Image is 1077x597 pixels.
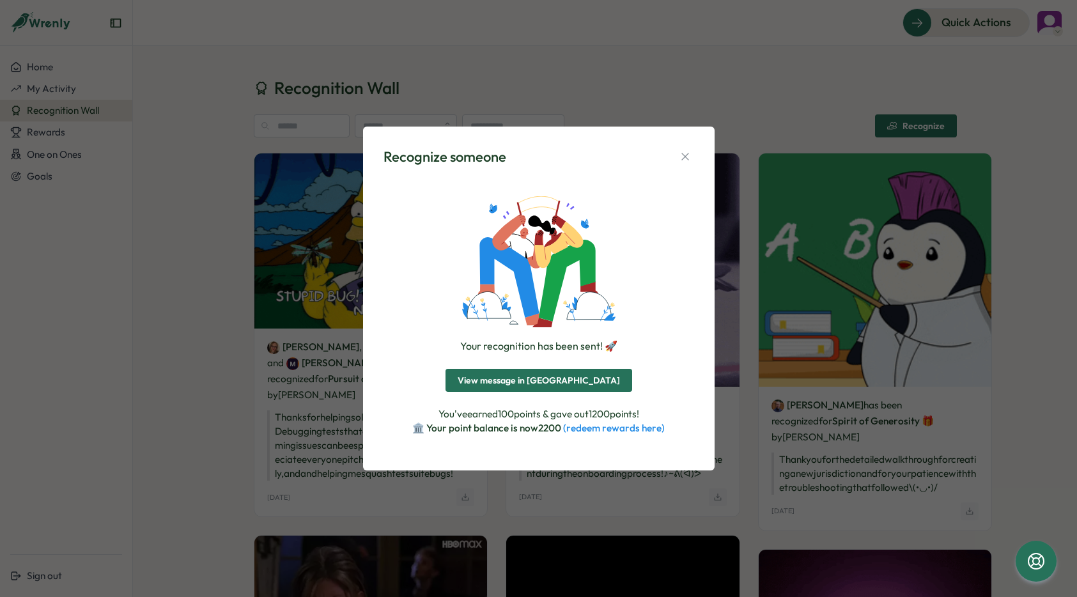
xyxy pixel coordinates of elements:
[563,422,665,434] a: (redeem rewards here)
[412,407,665,421] p: You've earned 100 points & gave out 1200 points!
[412,421,665,435] p: 🏛️ Your point balance is now 2200
[458,369,620,391] span: View message in [GEOGRAPHIC_DATA]
[460,338,617,354] div: Your recognition has been sent! 🚀
[384,147,506,167] div: Recognize someone
[446,369,632,392] button: View message in [GEOGRAPHIC_DATA]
